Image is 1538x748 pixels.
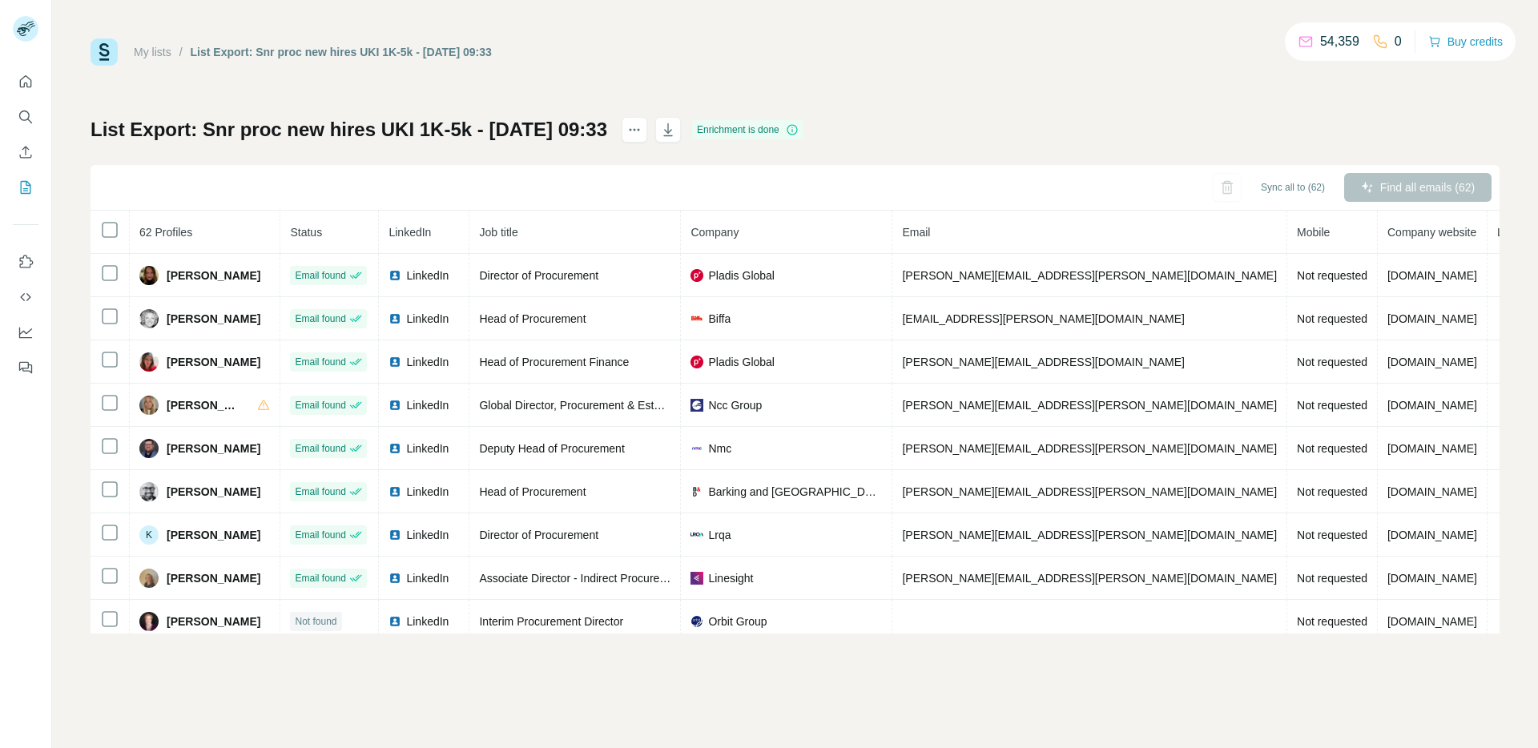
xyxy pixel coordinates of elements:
button: Sync all to (62) [1250,175,1336,199]
span: Company website [1387,226,1476,239]
div: List Export: Snr proc new hires UKI 1K-5k - [DATE] 09:33 [191,44,492,60]
span: Email found [295,571,345,585]
div: Enrichment is done [692,120,803,139]
img: LinkedIn logo [389,485,401,498]
span: LinkedIn [406,397,449,413]
img: Avatar [139,612,159,631]
span: Status [290,226,322,239]
span: LinkedIn [406,527,449,543]
span: LinkedIn [406,267,449,284]
img: LinkedIn logo [389,615,401,628]
span: [DOMAIN_NAME] [1387,529,1477,541]
span: Email found [295,528,345,542]
span: Nmc [708,440,731,456]
span: Lrqa [708,527,731,543]
img: LinkedIn logo [389,529,401,541]
span: [DOMAIN_NAME] [1387,312,1477,325]
img: Surfe Logo [91,38,118,66]
span: [PERSON_NAME][EMAIL_ADDRESS][DOMAIN_NAME] [902,356,1184,368]
button: Search [13,103,38,131]
p: 54,359 [1320,32,1359,51]
span: Job title [479,226,517,239]
span: [DOMAIN_NAME] [1387,485,1477,498]
span: Email found [295,398,345,412]
span: Not requested [1297,312,1367,325]
img: company-logo [690,312,703,325]
img: LinkedIn logo [389,356,401,368]
span: [PERSON_NAME] [167,397,241,413]
span: Mobile [1297,226,1330,239]
h1: List Export: Snr proc new hires UKI 1K-5k - [DATE] 09:33 [91,117,607,143]
button: Quick start [13,67,38,96]
img: Avatar [139,352,159,372]
span: Biffa [708,311,731,327]
button: Use Surfe on LinkedIn [13,247,38,276]
span: Associate Director - Indirect Procurement [479,572,684,585]
button: actions [622,117,647,143]
span: Email found [295,485,345,499]
span: [PERSON_NAME] [167,354,260,370]
span: [PERSON_NAME][EMAIL_ADDRESS][PERSON_NAME][DOMAIN_NAME] [902,485,1277,498]
img: Avatar [139,482,159,501]
span: LinkedIn [406,613,449,629]
span: Email found [295,355,345,369]
span: Not requested [1297,356,1367,368]
span: [DOMAIN_NAME] [1387,572,1477,585]
img: company-logo [690,442,703,455]
span: [DOMAIN_NAME] [1387,615,1477,628]
span: Not requested [1297,485,1367,498]
span: Linesight [708,570,753,586]
a: My lists [134,46,171,58]
div: K [139,525,159,545]
span: Pladis Global [708,354,775,370]
img: company-logo [690,269,703,282]
button: Feedback [13,353,38,382]
span: [DOMAIN_NAME] [1387,399,1477,412]
span: Not requested [1297,529,1367,541]
span: [PERSON_NAME] [167,613,260,629]
span: [PERSON_NAME] [167,484,260,500]
span: [PERSON_NAME] [167,267,260,284]
span: Orbit Group [708,613,767,629]
span: [DOMAIN_NAME] [1387,356,1477,368]
span: [DOMAIN_NAME] [1387,269,1477,282]
span: Head of Procurement [479,312,586,325]
span: Not requested [1297,615,1367,628]
span: Email [902,226,930,239]
span: LinkedIn [406,570,449,586]
span: Interim Procurement Director [479,615,623,628]
span: LinkedIn [389,226,431,239]
span: Company [690,226,739,239]
span: [DOMAIN_NAME] [1387,442,1477,455]
button: My lists [13,173,38,202]
span: Head of Procurement [479,485,586,498]
span: [EMAIL_ADDRESS][PERSON_NAME][DOMAIN_NAME] [902,312,1184,325]
span: [PERSON_NAME] [167,440,260,456]
img: company-logo [690,356,703,368]
img: Avatar [139,439,159,458]
span: Ncc Group [708,397,762,413]
span: Deputy Head of Procurement [479,442,624,455]
span: Not requested [1297,269,1367,282]
li: / [179,44,183,60]
span: Global Director, Procurement & Estates [479,399,674,412]
span: 62 Profiles [139,226,192,239]
span: [PERSON_NAME][EMAIL_ADDRESS][PERSON_NAME][DOMAIN_NAME] [902,269,1277,282]
span: Email found [295,268,345,283]
img: LinkedIn logo [389,312,401,325]
img: Avatar [139,396,159,415]
p: 0 [1395,32,1402,51]
span: Not found [295,614,336,629]
span: Pladis Global [708,267,775,284]
span: Director of Procurement [479,269,598,282]
button: Use Surfe API [13,283,38,312]
span: [PERSON_NAME][EMAIL_ADDRESS][PERSON_NAME][DOMAIN_NAME] [902,529,1277,541]
img: company-logo [690,399,703,412]
span: [PERSON_NAME] [167,570,260,586]
img: company-logo [690,572,703,585]
span: Head of Procurement Finance [479,356,629,368]
button: Dashboard [13,318,38,347]
span: LinkedIn [406,354,449,370]
span: Sync all to (62) [1261,180,1325,195]
span: Email found [295,312,345,326]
